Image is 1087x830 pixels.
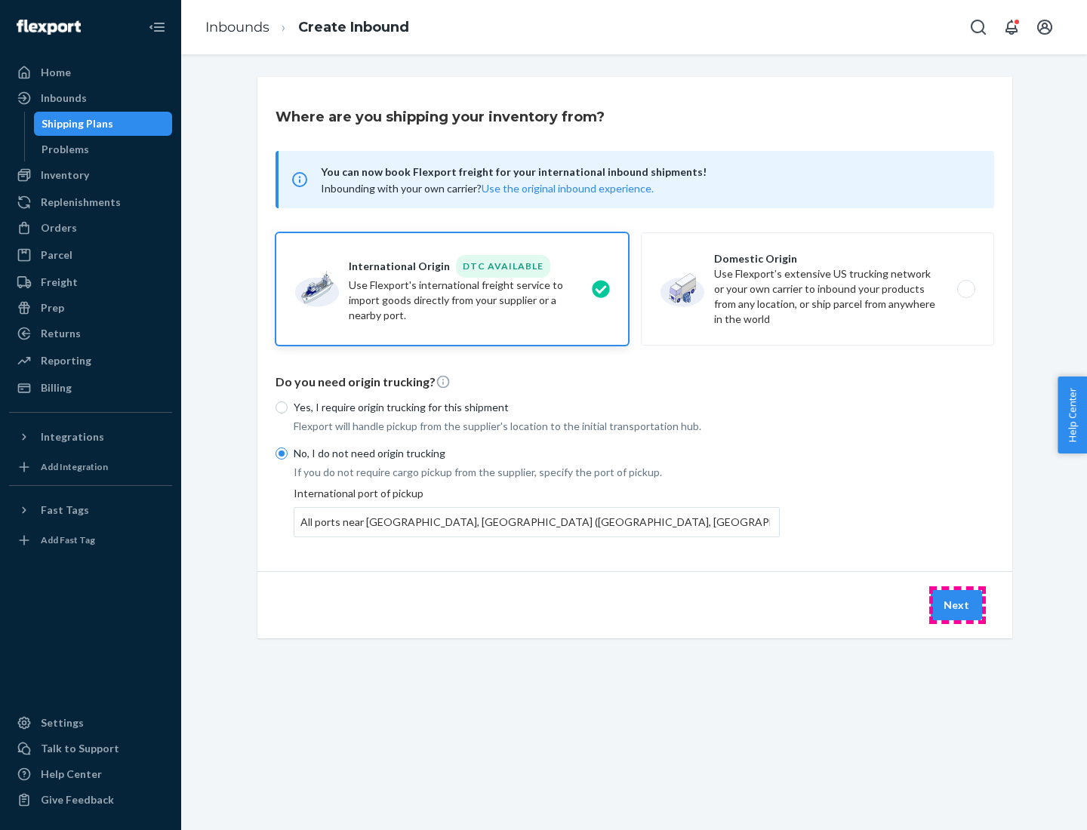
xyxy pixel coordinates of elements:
[41,741,119,756] div: Talk to Support
[41,326,81,341] div: Returns
[41,300,64,315] div: Prep
[9,190,172,214] a: Replenishments
[294,486,780,537] div: International port of pickup
[294,400,780,415] p: Yes, I require origin trucking for this shipment
[9,60,172,85] a: Home
[9,270,172,294] a: Freight
[1030,12,1060,42] button: Open account menu
[9,736,172,761] a: Talk to Support
[41,792,114,807] div: Give Feedback
[9,296,172,320] a: Prep
[41,460,108,473] div: Add Integration
[9,528,172,552] a: Add Fast Tag
[294,446,780,461] p: No, I do not need origin trucking
[41,715,84,730] div: Settings
[41,767,102,782] div: Help Center
[931,590,982,620] button: Next
[276,447,288,460] input: No, I do not need origin trucking
[41,195,121,210] div: Replenishments
[482,181,654,196] button: Use the original inbound experience.
[41,91,87,106] div: Inbounds
[1058,377,1087,453] button: Help Center
[9,163,172,187] a: Inventory
[9,762,172,786] a: Help Center
[276,401,288,413] input: Yes, I require origin trucking for this shipment
[9,216,172,240] a: Orders
[9,86,172,110] a: Inbounds
[9,425,172,449] button: Integrations
[17,20,81,35] img: Flexport logo
[41,168,89,183] div: Inventory
[9,243,172,267] a: Parcel
[41,380,72,395] div: Billing
[9,321,172,346] a: Returns
[41,503,89,518] div: Fast Tags
[298,19,409,35] a: Create Inbound
[9,498,172,522] button: Fast Tags
[34,112,173,136] a: Shipping Plans
[41,533,95,546] div: Add Fast Tag
[41,65,71,80] div: Home
[9,788,172,812] button: Give Feedback
[41,220,77,235] div: Orders
[42,116,113,131] div: Shipping Plans
[142,12,172,42] button: Close Navigation
[276,107,605,127] h3: Where are you shipping your inventory from?
[41,353,91,368] div: Reporting
[321,182,654,195] span: Inbounding with your own carrier?
[41,429,104,444] div: Integrations
[9,711,172,735] a: Settings
[9,349,172,373] a: Reporting
[34,137,173,161] a: Problems
[41,247,72,263] div: Parcel
[963,12,993,42] button: Open Search Box
[42,142,89,157] div: Problems
[321,163,976,181] span: You can now book Flexport freight for your international inbound shipments!
[9,376,172,400] a: Billing
[205,19,269,35] a: Inbounds
[41,275,78,290] div: Freight
[294,465,780,480] p: If you do not require cargo pickup from the supplier, specify the port of pickup.
[193,5,421,50] ol: breadcrumbs
[294,419,780,434] p: Flexport will handle pickup from the supplier's location to the initial transportation hub.
[276,373,994,391] p: Do you need origin trucking?
[996,12,1027,42] button: Open notifications
[9,455,172,479] a: Add Integration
